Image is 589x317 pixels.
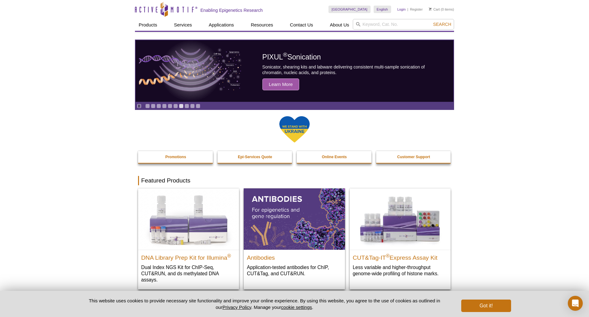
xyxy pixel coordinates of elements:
[135,19,161,31] a: Products
[376,151,452,163] a: Customer Support
[568,296,583,311] div: Open Intercom Messenger
[247,252,342,261] h2: Antibodies
[223,305,251,310] a: Privacy Policy
[350,188,451,249] img: CUT&Tag-IT® Express Assay Kit
[162,104,167,108] a: Go to slide 4
[350,188,451,283] a: CUT&Tag-IT® Express Assay Kit CUT&Tag-IT®Express Assay Kit Less variable and higher-throughput ge...
[386,253,390,258] sup: ®
[244,188,345,249] img: All Antibodies
[262,53,321,61] span: PIXUL Sonication
[429,7,440,12] a: Cart
[397,7,406,12] a: Login
[279,116,310,143] img: We Stand With Ukraine
[136,40,453,102] article: PIXUL Sonication
[433,22,451,27] span: Search
[374,6,391,13] a: English
[136,40,453,102] a: PIXUL sonication PIXUL®Sonication Sonicator, shearing kits and labware delivering consistent mult...
[184,104,189,108] a: Go to slide 8
[190,104,195,108] a: Go to slide 9
[78,297,451,310] p: This website uses cookies to provide necessary site functionality and improve your online experie...
[138,176,451,185] h2: Featured Products
[168,104,172,108] a: Go to slide 5
[244,188,345,283] a: All Antibodies Antibodies Application-tested antibodies for ChIP, CUT&Tag, and CUT&RUN.
[247,264,342,277] p: Application-tested antibodies for ChIP, CUT&Tag, and CUT&RUN.
[170,19,196,31] a: Services
[407,6,408,13] li: |
[156,104,161,108] a: Go to slide 3
[262,78,299,90] span: Learn More
[196,104,200,108] a: Go to slide 10
[218,151,293,163] a: Epi-Services Quote
[353,252,448,261] h2: CUT&Tag-IT Express Assay Kit
[283,52,287,58] sup: ®
[151,104,156,108] a: Go to slide 2
[429,6,454,13] li: (0 items)
[322,155,347,159] strong: Online Events
[328,6,371,13] a: [GEOGRAPHIC_DATA]
[326,19,353,31] a: About Us
[138,188,239,289] a: DNA Library Prep Kit for Illumina DNA Library Prep Kit for Illumina® Dual Index NGS Kit for ChIP-...
[262,64,439,75] p: Sonicator, shearing kits and labware delivering consistent multi-sample sonication of chromatin, ...
[286,19,317,31] a: Contact Us
[139,40,242,102] img: PIXUL sonication
[397,155,430,159] strong: Customer Support
[297,151,372,163] a: Online Events
[429,7,432,11] img: Your Cart
[200,7,263,13] h2: Enabling Epigenetics Research
[145,104,150,108] a: Go to slide 1
[141,264,236,283] p: Dual Index NGS Kit for ChIP-Seq, CUT&RUN, and ds methylated DNA assays.
[173,104,178,108] a: Go to slide 6
[410,7,423,12] a: Register
[461,300,511,312] button: Got it!
[137,104,141,108] a: Toggle autoplay
[179,104,184,108] a: Go to slide 7
[138,188,239,249] img: DNA Library Prep Kit for Illumina
[165,155,186,159] strong: Promotions
[281,305,312,310] button: cookie settings
[431,21,453,27] button: Search
[227,253,231,258] sup: ®
[205,19,238,31] a: Applications
[353,264,448,277] p: Less variable and higher-throughput genome-wide profiling of histone marks​.
[247,19,277,31] a: Resources
[141,252,236,261] h2: DNA Library Prep Kit for Illumina
[353,19,454,30] input: Keyword, Cat. No.
[138,151,213,163] a: Promotions
[238,155,272,159] strong: Epi-Services Quote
